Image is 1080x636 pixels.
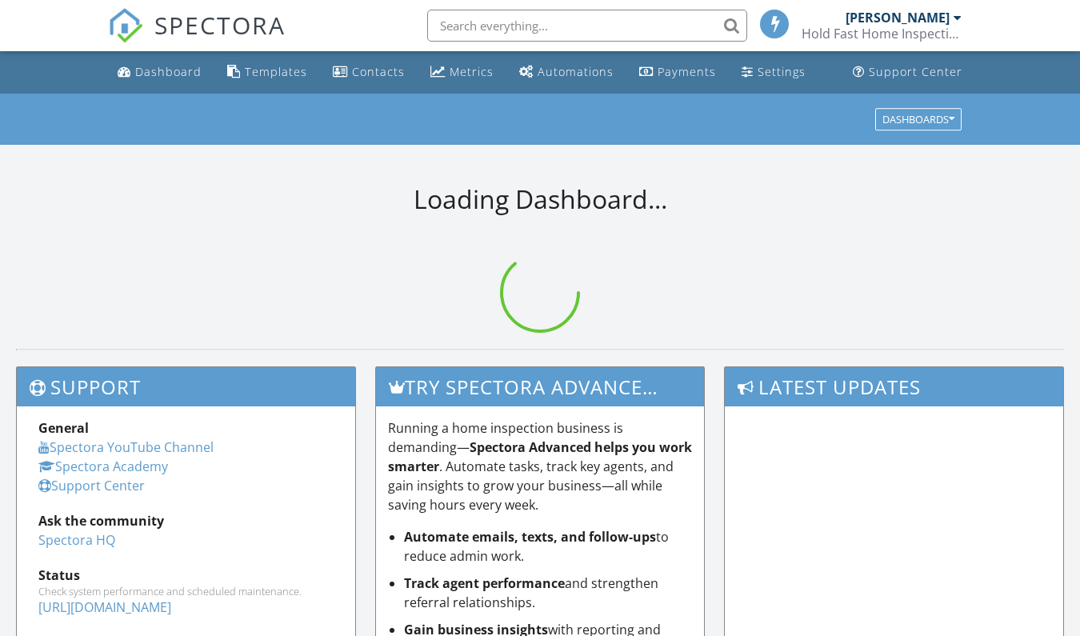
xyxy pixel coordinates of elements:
[38,419,89,437] strong: General
[404,528,656,546] strong: Automate emails, texts, and follow-ups
[38,511,334,530] div: Ask the community
[658,64,716,79] div: Payments
[388,438,692,475] strong: Spectora Advanced helps you work smarter
[538,64,614,79] div: Automations
[17,367,355,406] h3: Support
[846,10,950,26] div: [PERSON_NAME]
[758,64,806,79] div: Settings
[108,22,286,55] a: SPECTORA
[154,8,286,42] span: SPECTORA
[450,64,494,79] div: Metrics
[388,418,693,514] p: Running a home inspection business is demanding— . Automate tasks, track key agents, and gain ins...
[404,574,565,592] strong: Track agent performance
[404,574,693,612] li: and strengthen referral relationships.
[869,64,962,79] div: Support Center
[38,566,334,585] div: Status
[38,438,214,456] a: Spectora YouTube Channel
[846,58,969,87] a: Support Center
[352,64,405,79] div: Contacts
[38,598,171,616] a: [URL][DOMAIN_NAME]
[245,64,307,79] div: Templates
[326,58,411,87] a: Contacts
[38,477,145,494] a: Support Center
[38,531,115,549] a: Spectora HQ
[404,527,693,566] li: to reduce admin work.
[111,58,208,87] a: Dashboard
[735,58,812,87] a: Settings
[427,10,747,42] input: Search everything...
[513,58,620,87] a: Automations (Basic)
[633,58,722,87] a: Payments
[376,367,705,406] h3: Try spectora advanced [DATE]
[135,64,202,79] div: Dashboard
[882,114,954,125] div: Dashboards
[802,26,962,42] div: Hold Fast Home Inspections
[725,367,1063,406] h3: Latest Updates
[38,585,334,598] div: Check system performance and scheduled maintenance.
[221,58,314,87] a: Templates
[108,8,143,43] img: The Best Home Inspection Software - Spectora
[424,58,500,87] a: Metrics
[38,458,168,475] a: Spectora Academy
[875,108,962,130] button: Dashboards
